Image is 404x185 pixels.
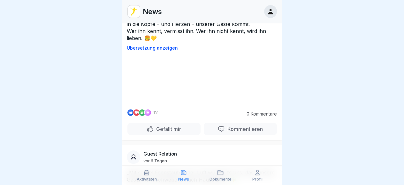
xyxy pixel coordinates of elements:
[225,126,263,132] p: Kommentieren
[128,5,140,18] img: vd4jgc378hxa8p7qw0fvrl7x.png
[137,177,157,181] p: Aktivitäten
[143,151,177,157] p: Guest Relation
[252,177,263,181] p: Profil
[154,110,158,115] p: 12
[178,177,189,181] p: News
[127,45,278,51] p: Übersetzung anzeigen
[143,7,162,16] p: News
[154,126,181,132] p: Gefällt mir
[210,177,232,181] p: Dokumente
[242,111,277,117] p: 0 Kommentare
[143,158,167,163] p: vor 6 Tagen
